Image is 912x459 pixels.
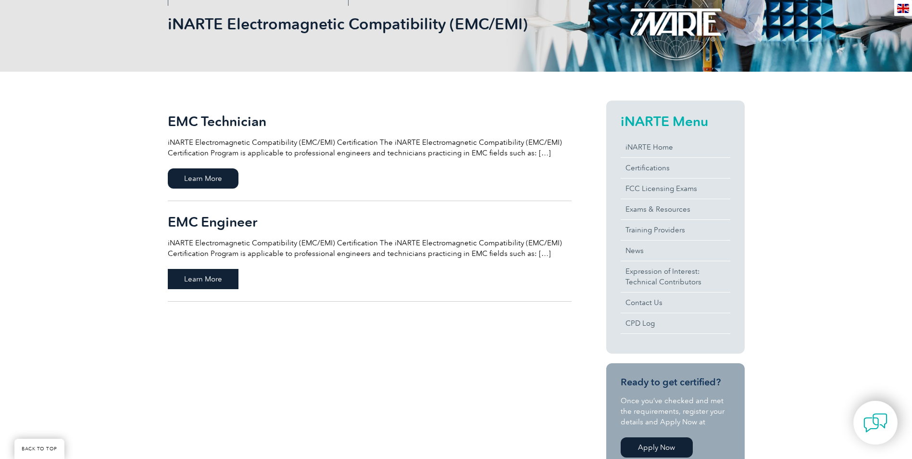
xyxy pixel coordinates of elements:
[621,241,730,261] a: News
[621,437,693,458] a: Apply Now
[168,14,537,33] h1: iNARTE Electromagnetic Compatibility (EMC/EMI)
[621,178,730,199] a: FCC Licensing Exams
[621,395,730,427] p: Once you’ve checked and met the requirements, register your details and Apply Now at
[621,220,730,240] a: Training Providers
[863,411,887,435] img: contact-chat.png
[168,201,572,302] a: EMC Engineer iNARTE Electromagnetic Compatibility (EMC/EMI) Certification The iNARTE Electromagne...
[621,114,730,129] h2: iNARTE Menu
[168,114,572,129] h2: EMC Technician
[621,158,730,178] a: Certifications
[621,199,730,219] a: Exams & Resources
[168,238,572,259] p: iNARTE Electromagnetic Compatibility (EMC/EMI) Certification The iNARTE Electromagnetic Compatibi...
[621,376,730,388] h3: Ready to get certified?
[168,101,572,201] a: EMC Technician iNARTE Electromagnetic Compatibility (EMC/EMI) Certification The iNARTE Electromag...
[621,261,730,292] a: Expression of Interest:Technical Contributors
[168,137,572,158] p: iNARTE Electromagnetic Compatibility (EMC/EMI) Certification The iNARTE Electromagnetic Compatibi...
[168,269,238,289] span: Learn More
[621,293,730,313] a: Contact Us
[168,214,572,229] h2: EMC Engineer
[897,4,909,13] img: en
[168,168,238,189] span: Learn More
[621,313,730,333] a: CPD Log
[14,439,64,459] a: BACK TO TOP
[621,137,730,157] a: iNARTE Home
